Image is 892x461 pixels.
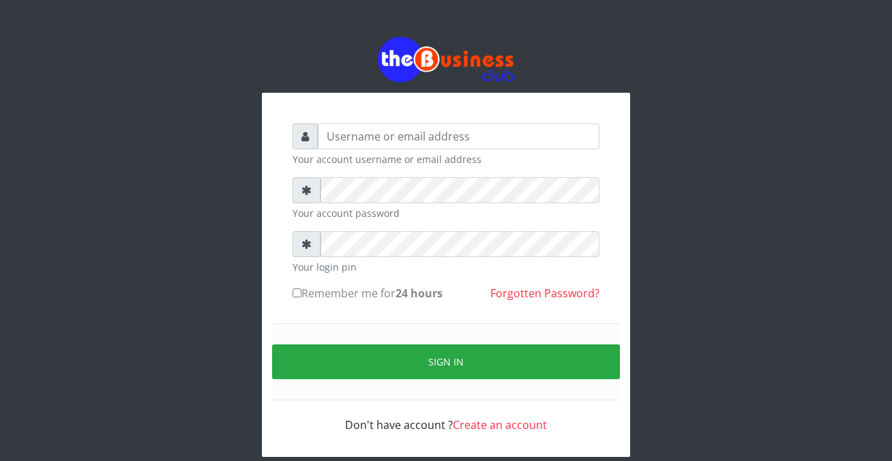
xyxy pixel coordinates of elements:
[396,286,443,301] b: 24 hours
[318,123,599,149] input: Username or email address
[490,286,599,301] a: Forgotten Password?
[293,152,599,166] small: Your account username or email address
[453,417,547,432] a: Create an account
[272,344,620,379] button: Sign in
[293,260,599,274] small: Your login pin
[293,285,443,301] label: Remember me for
[293,206,599,220] small: Your account password
[293,400,599,433] div: Don't have account ?
[293,288,301,297] input: Remember me for24 hours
